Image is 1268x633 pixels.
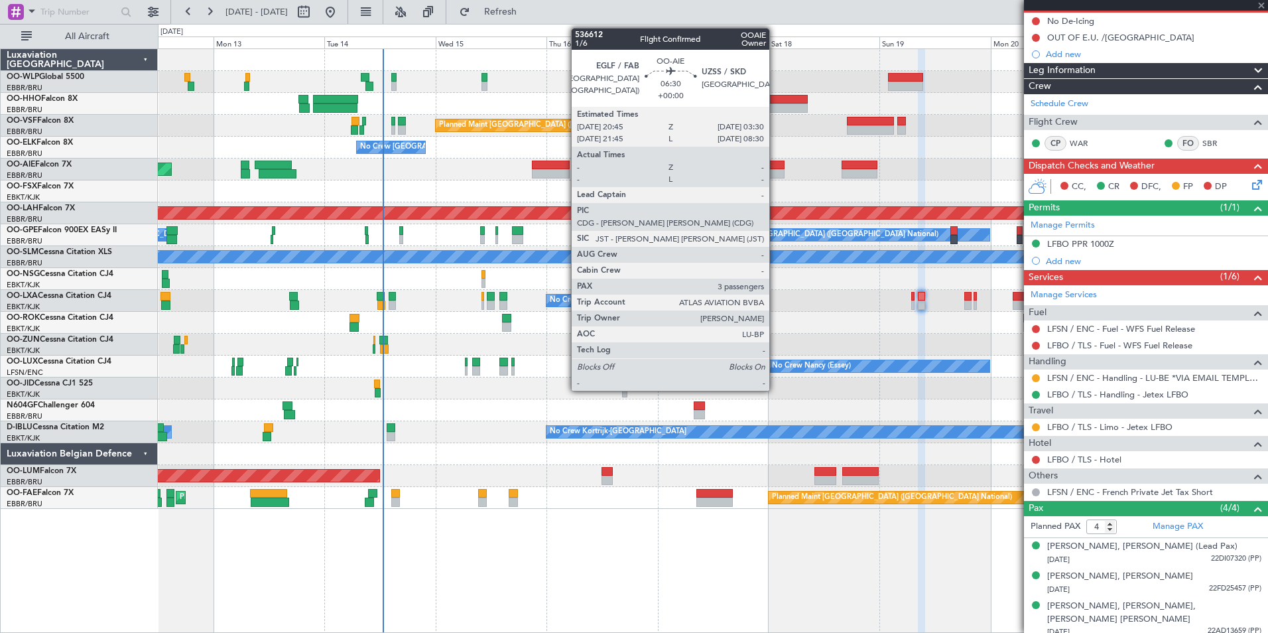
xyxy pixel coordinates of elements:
[7,105,42,115] a: EBBR/BRU
[7,171,42,180] a: EBBR/BRU
[1047,585,1070,595] span: [DATE]
[7,95,41,103] span: OO-HHO
[1031,98,1088,111] a: Schedule Crew
[1215,180,1227,194] span: DP
[7,117,74,125] a: OO-VSFFalcon 8X
[7,248,112,256] a: OO-SLMCessna Citation XLS
[1029,501,1043,516] span: Pax
[7,161,72,169] a: OO-AIEFalcon 7X
[1046,255,1261,267] div: Add new
[1220,269,1239,283] span: (1/6)
[1047,340,1192,351] a: LFBO / TLS - Fuel - WFS Fuel Release
[436,36,546,48] div: Wed 15
[324,36,435,48] div: Tue 14
[1202,137,1232,149] a: SBR
[1047,570,1193,583] div: [PERSON_NAME], [PERSON_NAME]
[7,499,42,509] a: EBBR/BRU
[7,467,76,475] a: OO-LUMFalcon 7X
[550,291,772,311] div: No Crew [GEOGRAPHIC_DATA] ([GEOGRAPHIC_DATA] National)
[160,27,183,38] div: [DATE]
[7,149,42,159] a: EBBR/BRU
[7,336,40,344] span: OO-ZUN
[1108,180,1119,194] span: CR
[7,292,111,300] a: OO-LXACessna Citation CJ4
[7,226,38,234] span: OO-GPE
[7,433,40,443] a: EBKT/KJK
[7,358,111,366] a: OO-LUXCessna Citation CJ4
[7,380,93,387] a: OO-JIDCessna CJ1 525
[7,368,43,378] a: LFSN/ENC
[7,258,42,268] a: EBBR/BRU
[7,467,40,475] span: OO-LUM
[1029,200,1060,216] span: Permits
[1047,15,1094,27] div: No De-Icing
[772,356,851,376] div: No Crew Nancy (Essey)
[7,95,78,103] a: OO-HHOFalcon 8X
[7,192,40,202] a: EBKT/KJK
[1220,501,1239,515] span: (4/4)
[1047,238,1114,249] div: LFBO PPR 1000Z
[7,358,38,366] span: OO-LUX
[473,7,529,17] span: Refresh
[1177,136,1199,151] div: FO
[1031,289,1097,302] a: Manage Services
[180,488,296,508] div: Planned Maint Melsbroek Air Base
[1029,436,1051,451] span: Hotel
[7,401,38,409] span: N604GF
[7,346,40,356] a: EBKT/KJK
[1029,159,1155,174] span: Dispatch Checks and Weather
[1047,600,1261,626] div: [PERSON_NAME], [PERSON_NAME], [PERSON_NAME] [PERSON_NAME]
[1141,180,1161,194] span: DFC,
[7,411,42,421] a: EBBR/BRU
[7,204,38,212] span: OO-LAH
[1029,79,1051,94] span: Crew
[1029,403,1053,419] span: Travel
[7,292,38,300] span: OO-LXA
[1047,32,1194,43] div: OUT OF E.U. /[GEOGRAPHIC_DATA]
[7,73,84,81] a: OO-WLPGlobal 5500
[1029,115,1078,130] span: Flight Crew
[879,36,990,48] div: Sun 19
[7,380,34,387] span: OO-JID
[1070,137,1100,149] a: WAR
[1209,583,1261,595] span: 22FD25457 (PP)
[40,2,117,22] input: Trip Number
[7,214,42,224] a: EBBR/BRU
[7,226,117,234] a: OO-GPEFalcon 900EX EASy II
[7,314,113,322] a: OO-ROKCessna Citation CJ4
[7,423,32,431] span: D-IBLU
[1047,486,1213,498] a: LFSN / ENC - French Private Jet Tax Short
[716,225,938,245] div: No Crew [GEOGRAPHIC_DATA] ([GEOGRAPHIC_DATA] National)
[7,248,38,256] span: OO-SLM
[7,236,42,246] a: EBBR/BRU
[225,6,288,18] span: [DATE] - [DATE]
[1029,354,1066,370] span: Handling
[1047,454,1121,465] a: LFBO / TLS - Hotel
[1045,136,1066,151] div: CP
[7,127,42,137] a: EBBR/BRU
[1153,520,1203,533] a: Manage PAX
[7,73,39,81] span: OO-WLP
[7,314,40,322] span: OO-ROK
[7,336,113,344] a: OO-ZUNCessna Citation CJ4
[658,36,769,48] div: Fri 17
[1211,553,1261,565] span: 22DI07320 (PP)
[1220,200,1239,214] span: (1/1)
[7,280,40,290] a: EBKT/KJK
[991,36,1102,48] div: Mon 20
[7,182,37,190] span: OO-FSX
[1029,305,1046,320] span: Fuel
[1031,219,1095,232] a: Manage Permits
[1029,63,1096,78] span: Leg Information
[7,161,35,169] span: OO-AIE
[7,477,42,487] a: EBBR/BRU
[1047,421,1173,433] a: LFBO / TLS - Limo - Jetex LFBO
[550,422,686,442] div: No Crew Kortrijk-[GEOGRAPHIC_DATA]
[1047,389,1188,400] a: LFBO / TLS - Handling - Jetex LFBO
[546,36,657,48] div: Thu 16
[7,83,42,93] a: EBBR/BRU
[15,26,144,47] button: All Aircraft
[1029,468,1058,484] span: Others
[214,36,324,48] div: Mon 13
[7,401,95,409] a: N604GFChallenger 604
